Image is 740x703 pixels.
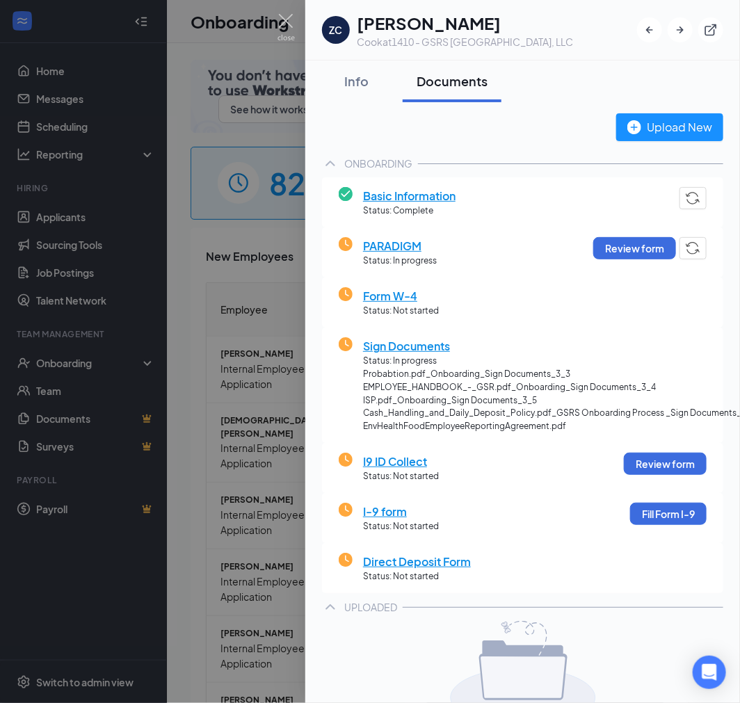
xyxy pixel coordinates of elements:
[363,553,471,570] span: Direct Deposit Form
[330,23,343,37] div: ZC
[698,17,723,42] button: ExternalLink
[363,503,439,520] span: I-9 form
[357,35,573,49] div: Cook at 1410 - GSRS [GEOGRAPHIC_DATA], LLC
[344,600,397,614] div: UPLOADED
[627,118,712,136] div: Upload New
[336,72,378,90] div: Info
[417,72,488,90] div: Documents
[704,23,718,37] svg: ExternalLink
[322,599,339,615] svg: ChevronUp
[593,237,676,259] button: Review form
[668,17,693,42] button: ArrowRight
[624,453,707,475] button: Review form
[363,237,437,254] span: PARADIGM
[363,187,456,204] span: Basic Information
[357,11,573,35] h1: [PERSON_NAME]
[363,287,439,305] span: Form W-4
[363,254,437,268] span: Status: In progress
[363,520,439,533] span: Status: Not started
[643,23,657,37] svg: ArrowLeftNew
[616,113,723,141] button: Upload New
[673,23,687,37] svg: ArrowRight
[630,503,707,525] button: Fill Form I-9
[363,305,439,318] span: Status: Not started
[363,570,471,583] span: Status: Not started
[363,204,456,218] span: Status: Complete
[693,656,726,689] div: Open Intercom Messenger
[363,470,439,483] span: Status: Not started
[637,17,662,42] button: ArrowLeftNew
[322,155,339,172] svg: ChevronUp
[344,156,412,170] div: ONBOARDING
[363,453,439,470] span: I9 ID Collect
